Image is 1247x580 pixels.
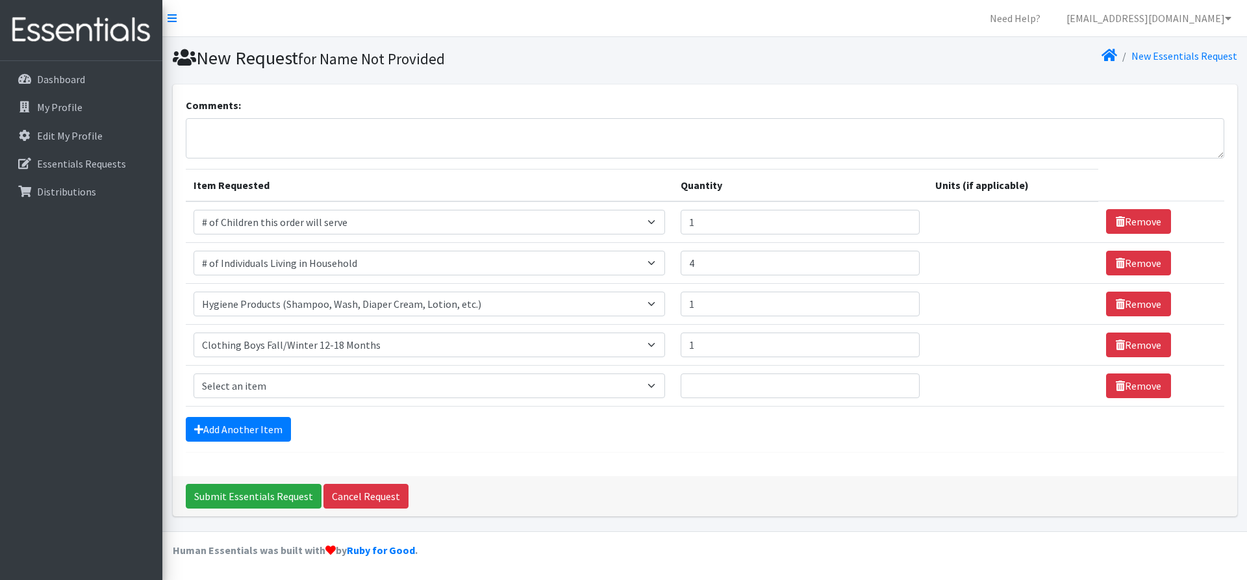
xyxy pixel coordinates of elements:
[5,94,157,120] a: My Profile
[186,417,291,442] a: Add Another Item
[1106,251,1171,275] a: Remove
[186,169,673,201] th: Item Requested
[1106,333,1171,357] a: Remove
[323,484,409,509] a: Cancel Request
[5,66,157,92] a: Dashboard
[186,484,321,509] input: Submit Essentials Request
[927,169,1098,201] th: Units (if applicable)
[37,129,103,142] p: Edit My Profile
[1106,292,1171,316] a: Remove
[37,157,126,170] p: Essentials Requests
[173,47,700,69] h1: New Request
[5,151,157,177] a: Essentials Requests
[1106,373,1171,398] a: Remove
[37,73,85,86] p: Dashboard
[186,97,241,113] label: Comments:
[1056,5,1242,31] a: [EMAIL_ADDRESS][DOMAIN_NAME]
[5,123,157,149] a: Edit My Profile
[347,544,415,557] a: Ruby for Good
[5,8,157,52] img: HumanEssentials
[173,544,418,557] strong: Human Essentials was built with by .
[37,101,82,114] p: My Profile
[298,49,445,68] small: for Name Not Provided
[1131,49,1237,62] a: New Essentials Request
[37,185,96,198] p: Distributions
[979,5,1051,31] a: Need Help?
[1106,209,1171,234] a: Remove
[673,169,927,201] th: Quantity
[5,179,157,205] a: Distributions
